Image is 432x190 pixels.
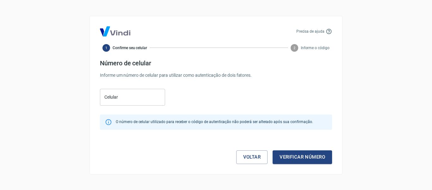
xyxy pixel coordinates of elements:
p: Informe um número de celular para utilizar como autenticação de dois fatores. [100,72,332,79]
img: Logo Vind [100,26,130,36]
text: 1 [105,46,107,50]
button: Verificar número [273,150,332,164]
a: Voltar [236,150,268,164]
span: Informe o código [301,45,330,51]
text: 2 [293,46,295,50]
span: Confirme seu celular [113,45,147,51]
p: Precisa de ajuda [296,29,324,34]
h4: Número de celular [100,59,332,67]
div: O número de celular utilizado para receber o código de autenticação não poderá ser alterado após ... [116,116,313,128]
